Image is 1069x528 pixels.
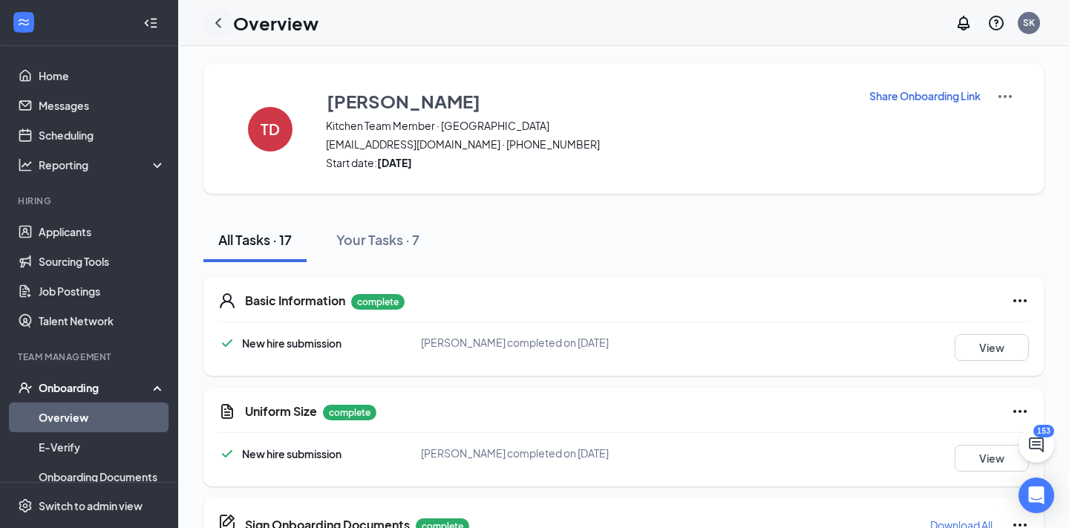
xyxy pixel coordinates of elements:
div: Team Management [18,351,163,363]
svg: Analysis [18,157,33,172]
svg: Checkmark [218,334,236,352]
svg: User [218,292,236,310]
strong: [DATE] [377,156,412,169]
div: Reporting [39,157,166,172]
h1: Overview [233,10,318,36]
a: Messages [39,91,166,120]
span: New hire submission [242,447,341,460]
button: [PERSON_NAME] [326,88,850,114]
h3: [PERSON_NAME] [327,88,480,114]
img: More Actions [996,88,1014,105]
div: Switch to admin view [39,498,143,513]
svg: Collapse [143,16,158,30]
div: Onboarding [39,380,153,395]
h5: Basic Information [245,293,345,309]
svg: Checkmark [218,445,236,463]
div: 153 [1033,425,1054,437]
div: All Tasks · 17 [218,230,292,249]
a: Talent Network [39,306,166,336]
div: Open Intercom Messenger [1019,478,1054,513]
svg: WorkstreamLogo [16,15,31,30]
a: Overview [39,402,166,432]
h5: Uniform Size [245,403,317,420]
svg: Notifications [955,14,972,32]
p: complete [323,405,376,420]
div: SK [1023,16,1035,29]
a: Home [39,61,166,91]
svg: QuestionInfo [987,14,1005,32]
a: Scheduling [39,120,166,150]
span: [PERSON_NAME] completed on [DATE] [421,336,609,349]
span: Start date: [326,155,850,170]
span: [PERSON_NAME] completed on [DATE] [421,446,609,460]
span: New hire submission [242,336,341,350]
p: Share Onboarding Link [869,88,981,103]
svg: UserCheck [18,380,33,395]
button: ChatActive [1019,427,1054,463]
h4: TD [261,124,280,134]
a: Onboarding Documents [39,462,166,492]
div: Hiring [18,195,163,207]
a: Sourcing Tools [39,247,166,276]
a: E-Verify [39,432,166,462]
svg: ChatActive [1027,436,1045,454]
svg: Ellipses [1011,292,1029,310]
svg: ChevronLeft [209,14,227,32]
svg: CustomFormIcon [218,402,236,420]
button: TD [233,88,307,170]
svg: Ellipses [1011,402,1029,420]
p: complete [351,294,405,310]
svg: Settings [18,498,33,513]
a: Applicants [39,217,166,247]
a: Job Postings [39,276,166,306]
button: View [955,445,1029,472]
span: [EMAIL_ADDRESS][DOMAIN_NAME] · [PHONE_NUMBER] [326,137,850,151]
span: Kitchen Team Member · [GEOGRAPHIC_DATA] [326,118,850,133]
button: View [955,334,1029,361]
div: Your Tasks · 7 [336,230,419,249]
button: Share Onboarding Link [869,88,981,104]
